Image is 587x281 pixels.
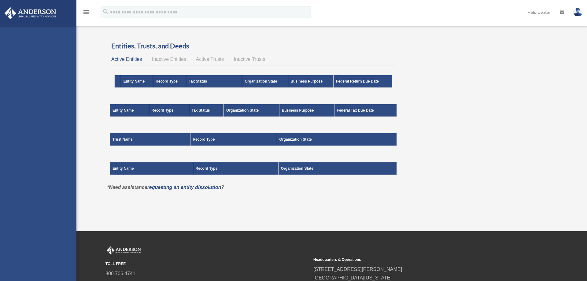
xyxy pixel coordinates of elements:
th: Organization State [224,104,279,117]
th: Tax Status [186,75,242,88]
a: 800.706.4741 [105,271,135,276]
th: Tax Status [189,104,223,117]
small: TOLL FREE [105,261,309,267]
th: Organization State [278,162,397,175]
th: Record Type [190,133,277,146]
th: Entity Name [110,104,149,117]
th: Business Purpose [279,104,334,117]
th: Organization State [242,75,288,88]
th: Record Type [149,104,189,117]
img: Anderson Advisors Platinum Portal [105,246,142,254]
th: Record Type [193,162,278,175]
i: search [102,8,109,15]
th: Entity Name [110,162,193,175]
th: Trust Name [110,133,190,146]
th: Organization State [277,133,397,146]
h3: Entities, Trusts, and Deeds [111,41,395,51]
span: Active Entities [111,57,142,62]
th: Record Type [153,75,186,88]
span: Inactive Trusts [234,57,265,62]
th: Federal Return Due Date [333,75,392,88]
img: User Pic [573,8,582,17]
img: Anderson Advisors Platinum Portal [3,7,58,19]
span: Active Trusts [196,57,224,62]
small: Headquarters & Operations [313,257,517,263]
th: Federal Tax Due Date [334,104,397,117]
th: Business Purpose [288,75,333,88]
a: requesting an entity dissolution [147,185,221,190]
em: *Need assistance ? [107,185,224,190]
i: menu [83,9,90,16]
th: Entity Name [121,75,153,88]
a: [GEOGRAPHIC_DATA][US_STATE] [313,275,392,280]
a: menu [83,11,90,16]
a: [STREET_ADDRESS][PERSON_NAME] [313,267,402,272]
span: Inactive Entities [152,57,186,62]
